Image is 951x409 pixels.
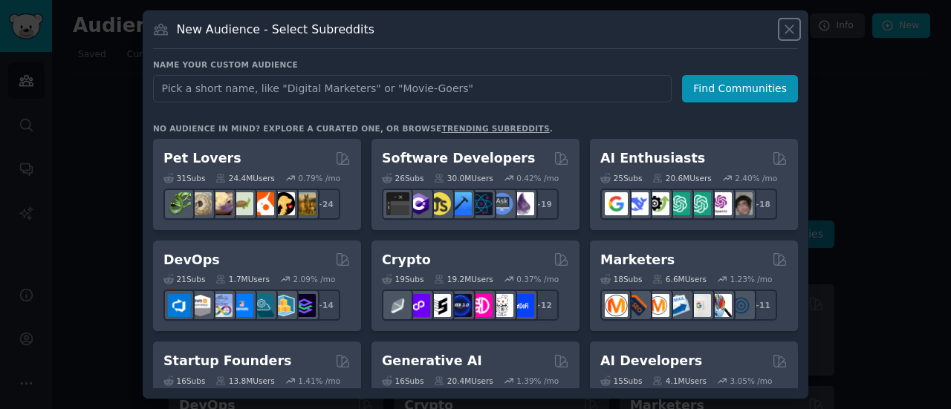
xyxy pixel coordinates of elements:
[428,294,451,317] img: ethstaker
[386,294,409,317] img: ethfinance
[251,294,274,317] img: platformengineering
[272,192,295,215] img: PetAdvice
[407,294,430,317] img: 0xPolygon
[434,274,493,284] div: 19.2M Users
[434,376,493,386] div: 20.4M Users
[251,192,274,215] img: cockatiel
[746,189,777,220] div: + 18
[434,173,493,183] div: 30.0M Users
[215,173,274,183] div: 24.4M Users
[600,149,705,168] h2: AI Enthusiasts
[528,289,559,321] div: + 12
[605,192,628,215] img: GoogleGeminiAI
[163,376,205,386] div: 16 Sub s
[382,376,423,386] div: 16 Sub s
[163,251,220,269] h2: DevOps
[153,59,798,70] h3: Name your custom audience
[309,289,340,321] div: + 14
[449,192,472,215] img: iOSProgramming
[215,376,274,386] div: 13.8M Users
[528,189,559,220] div: + 19
[382,251,431,269] h2: Crypto
[449,294,472,317] img: web3
[168,192,191,215] img: herpetology
[470,192,493,215] img: reactnative
[470,294,493,317] img: defiblockchain
[652,376,707,386] div: 4.1M Users
[490,294,513,317] img: CryptoNews
[730,376,773,386] div: 3.05 % /mo
[215,274,270,284] div: 1.7M Users
[600,274,642,284] div: 18 Sub s
[189,294,212,317] img: AWS_Certified_Experts
[163,149,241,168] h2: Pet Lovers
[709,192,732,215] img: OpenAIDev
[746,289,777,321] div: + 11
[382,173,423,183] div: 26 Sub s
[428,192,451,215] img: learnjavascript
[646,294,669,317] img: AskMarketing
[626,192,649,215] img: DeepSeek
[646,192,669,215] img: AItoolsCatalog
[177,22,374,37] h3: New Audience - Select Subreddits
[298,376,340,386] div: 1.41 % /mo
[516,376,559,386] div: 1.39 % /mo
[163,173,205,183] div: 31 Sub s
[153,123,553,134] div: No audience in mind? Explore a curated one, or browse .
[230,294,253,317] img: DevOpsLinks
[189,192,212,215] img: ballpython
[293,274,336,284] div: 2.09 % /mo
[688,192,711,215] img: chatgpt_prompts_
[382,274,423,284] div: 19 Sub s
[516,173,559,183] div: 0.42 % /mo
[667,294,690,317] img: Emailmarketing
[230,192,253,215] img: turtle
[272,294,295,317] img: aws_cdk
[605,294,628,317] img: content_marketing
[382,149,535,168] h2: Software Developers
[386,192,409,215] img: software
[730,294,753,317] img: OnlineMarketing
[298,173,340,183] div: 0.79 % /mo
[210,294,233,317] img: Docker_DevOps
[682,75,798,102] button: Find Communities
[600,173,642,183] div: 25 Sub s
[163,274,205,284] div: 21 Sub s
[309,189,340,220] div: + 24
[709,294,732,317] img: MarketingResearch
[168,294,191,317] img: azuredevops
[441,124,549,133] a: trending subreddits
[626,294,649,317] img: bigseo
[730,192,753,215] img: ArtificalIntelligence
[163,352,291,370] h2: Startup Founders
[516,274,559,284] div: 0.37 % /mo
[407,192,430,215] img: csharp
[730,274,773,284] div: 1.23 % /mo
[600,352,702,370] h2: AI Developers
[511,294,534,317] img: defi_
[652,274,707,284] div: 6.6M Users
[293,192,316,215] img: dogbreed
[652,173,711,183] div: 20.6M Users
[382,352,482,370] h2: Generative AI
[210,192,233,215] img: leopardgeckos
[667,192,690,215] img: chatgpt_promptDesign
[490,192,513,215] img: AskComputerScience
[153,75,672,102] input: Pick a short name, like "Digital Marketers" or "Movie-Goers"
[293,294,316,317] img: PlatformEngineers
[511,192,534,215] img: elixir
[600,376,642,386] div: 15 Sub s
[600,251,675,269] h2: Marketers
[688,294,711,317] img: googleads
[735,173,777,183] div: 2.40 % /mo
